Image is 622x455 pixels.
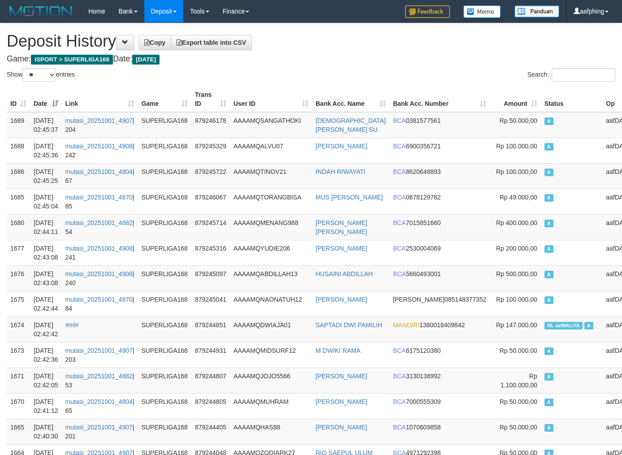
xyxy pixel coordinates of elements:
[312,87,389,112] th: Bank Acc. Name: activate to sort column ascending
[62,342,138,368] td: | 203
[315,347,360,354] a: M DWIKI RAMA
[62,189,138,214] td: | 85
[230,342,312,368] td: AAAAMQMIDSURF12
[30,265,62,291] td: [DATE] 02:43:08
[230,214,312,240] td: AAAAMQMENANG988
[389,419,490,444] td: 1070609858
[500,347,537,354] span: Rp 50.000,00
[62,393,138,419] td: | 65
[389,368,490,393] td: 3130138992
[62,112,138,138] td: | 204
[230,240,312,265] td: AAAAMQYUDIE206
[315,424,367,431] a: [PERSON_NAME]
[132,55,160,65] span: [DATE]
[389,87,490,112] th: Bank Acc. Number: activate to sort column ascending
[541,87,603,112] th: Status
[138,163,191,189] td: SUPERLIGA168
[315,168,365,175] a: INDAH RIWAYATI
[30,189,62,214] td: [DATE] 02:45:04
[544,169,553,176] span: Approved
[393,117,406,124] span: BCA
[191,316,230,342] td: 879244851
[500,117,537,124] span: Rp 50.000,00
[230,112,312,138] td: AAAAMQSANGATHOKI
[544,271,553,278] span: Approved
[138,316,191,342] td: SUPERLIGA168
[30,316,62,342] td: [DATE] 02:42:42
[393,270,406,277] span: BCA
[191,214,230,240] td: 879245714
[393,219,406,226] span: BCA
[191,342,230,368] td: 879244931
[30,342,62,368] td: [DATE] 02:42:36
[496,219,537,226] span: Rp 400.000,00
[393,194,406,201] span: BCA
[527,68,615,82] label: Search:
[393,143,406,150] span: BCA
[496,143,537,150] span: Rp 100.000,00
[138,214,191,240] td: SUPERLIGA168
[496,321,537,329] span: Rp 147.000,00
[7,419,30,444] td: 1665
[405,5,450,18] img: Feedback.jpg
[65,245,133,252] a: mutasi_20251001_4908
[544,399,553,406] span: Approved
[62,87,138,112] th: Link: activate to sort column ascending
[65,219,133,226] a: mutasi_20251001_4882
[315,321,382,329] a: SAPTADI DWI PAMILIH
[138,112,191,138] td: SUPERLIGA168
[30,393,62,419] td: [DATE] 02:41:12
[65,373,133,380] a: mutasi_20251001_4882
[501,373,537,389] span: Rp 1.100.000,00
[496,168,537,175] span: Rp 100.000,00
[7,68,75,82] label: Show entries
[389,240,490,265] td: 2530004069
[514,5,559,17] img: panduan.png
[230,265,312,291] td: AAAAMQABDILLAH13
[544,143,553,151] span: Approved
[315,296,367,303] a: [PERSON_NAME]
[315,398,367,405] a: [PERSON_NAME]
[393,321,419,329] span: MANDIRI
[62,138,138,163] td: | 242
[138,189,191,214] td: SUPERLIGA168
[7,87,30,112] th: ID: activate to sort column ascending
[171,35,252,50] a: Export table into CSV
[138,419,191,444] td: SUPERLIGA168
[30,163,62,189] td: [DATE] 02:45:25
[138,265,191,291] td: SUPERLIGA168
[7,393,30,419] td: 1670
[389,291,490,316] td: 085148377352
[30,214,62,240] td: [DATE] 02:44:11
[7,240,30,265] td: 1677
[230,419,312,444] td: AAAAMQHAS88
[7,342,30,368] td: 1673
[544,296,553,304] span: Approved
[389,163,490,189] td: 8620648893
[191,265,230,291] td: 879245097
[65,424,133,431] a: mutasi_20251001_4907
[22,68,56,82] select: Showentries
[393,296,445,303] span: [PERSON_NAME]
[191,87,230,112] th: Trans ID: activate to sort column ascending
[389,393,490,419] td: 7000555309
[138,240,191,265] td: SUPERLIGA168
[544,245,553,253] span: Approved
[62,368,138,393] td: | 53
[389,112,490,138] td: 0381577561
[177,39,246,46] span: Export table into CSV
[500,194,537,201] span: Rp 49.000,00
[389,342,490,368] td: 6175120380
[552,68,615,82] input: Search:
[65,321,79,329] a: #ml#
[544,194,553,202] span: Approved
[7,291,30,316] td: 1675
[230,87,312,112] th: User ID: activate to sort column ascending
[315,117,386,133] a: [DEMOGRAPHIC_DATA][PERSON_NAME] SU
[30,240,62,265] td: [DATE] 02:43:08
[7,316,30,342] td: 1674
[230,316,312,342] td: AAAAMQDWIAJA01
[496,270,537,277] span: Rp 500.000,00
[544,347,553,355] span: Approved
[393,398,406,405] span: BCA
